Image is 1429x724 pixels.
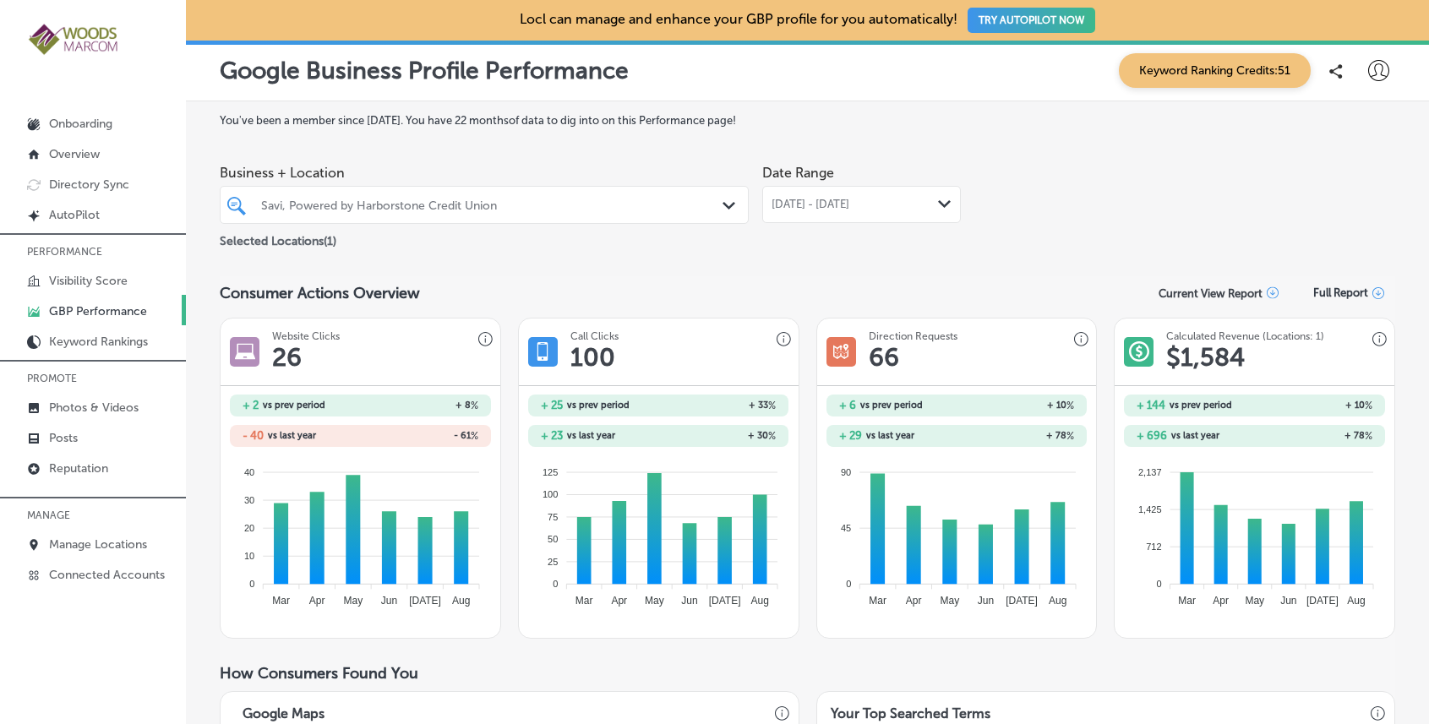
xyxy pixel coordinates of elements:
[681,595,697,607] tspan: Jun
[940,595,959,607] tspan: May
[27,22,120,57] img: 4a29b66a-e5ec-43cd-850c-b989ed1601aaLogo_Horizontal_BerryOlive_1000.jpg
[1179,595,1197,607] tspan: Mar
[471,430,478,442] span: %
[1138,504,1162,514] tspan: 1,425
[860,400,923,410] span: vs prev period
[957,400,1074,411] h2: + 10
[471,400,478,411] span: %
[1159,287,1263,300] p: Current View Report
[1255,400,1372,411] h2: + 10
[1137,399,1165,411] h2: + 144
[846,579,851,589] tspan: 0
[49,461,108,476] p: Reputation
[839,399,856,411] h2: + 6
[750,595,768,607] tspan: Aug
[869,342,899,373] h1: 66
[220,114,1395,127] label: You've been a member since [DATE] . You have 22 months of data to dig into on this Performance page!
[220,165,749,181] span: Business + Location
[1119,53,1311,88] span: Keyword Ranking Credits: 51
[360,400,477,411] h2: + 8
[768,400,776,411] span: %
[244,495,254,505] tspan: 30
[243,429,264,442] h2: - 40
[244,466,254,476] tspan: 40
[409,595,441,607] tspan: [DATE]
[452,595,470,607] tspan: Aug
[1166,342,1245,373] h1: $ 1,584
[272,595,290,607] tspan: Mar
[1365,430,1372,442] span: %
[220,227,336,248] p: Selected Locations ( 1 )
[49,274,128,288] p: Visibility Score
[1066,400,1074,411] span: %
[548,511,558,521] tspan: 75
[839,429,862,442] h2: + 29
[1246,595,1265,607] tspan: May
[548,556,558,566] tspan: 25
[1171,431,1219,440] span: vs last year
[575,595,593,607] tspan: Mar
[1049,595,1066,607] tspan: Aug
[49,431,78,445] p: Posts
[645,595,664,607] tspan: May
[244,523,254,533] tspan: 20
[49,400,139,415] p: Photos & Videos
[1138,466,1162,476] tspan: 2,137
[957,430,1074,442] h2: + 78
[49,208,100,222] p: AutoPilot
[344,595,363,607] tspan: May
[309,595,325,607] tspan: Apr
[1306,595,1339,607] tspan: [DATE]
[49,117,112,131] p: Onboarding
[243,399,259,411] h2: + 2
[1348,595,1366,607] tspan: Aug
[841,466,851,476] tspan: 90
[381,595,397,607] tspan: Jun
[1166,330,1324,342] h3: Calculated Revenue (Locations: 1)
[1365,400,1372,411] span: %
[220,57,629,84] p: Google Business Profile Performance
[543,489,558,499] tspan: 100
[49,177,129,192] p: Directory Sync
[49,568,165,582] p: Connected Accounts
[869,595,886,607] tspan: Mar
[49,537,147,552] p: Manage Locations
[1157,579,1162,589] tspan: 0
[841,523,851,533] tspan: 45
[567,400,630,410] span: vs prev period
[49,335,148,349] p: Keyword Rankings
[658,400,776,411] h2: + 33
[261,198,724,212] div: Savi, Powered by Harborstone Credit Union
[541,399,563,411] h2: + 25
[1147,542,1162,552] tspan: 712
[1214,595,1230,607] tspan: Apr
[1137,429,1167,442] h2: + 696
[866,431,914,440] span: vs last year
[272,342,302,373] h1: 26
[220,284,420,302] span: Consumer Actions Overview
[1066,430,1074,442] span: %
[244,551,254,561] tspan: 10
[268,431,316,440] span: vs last year
[968,8,1095,33] button: TRY AUTOPILOT NOW
[762,165,834,181] label: Date Range
[570,330,619,342] h3: Call Clicks
[768,430,776,442] span: %
[567,431,615,440] span: vs last year
[272,330,340,342] h3: Website Clicks
[548,534,558,544] tspan: 50
[360,430,477,442] h2: - 61
[570,342,615,373] h1: 100
[541,429,563,442] h2: + 23
[1006,595,1038,607] tspan: [DATE]
[611,595,627,607] tspan: Apr
[1255,430,1372,442] h2: + 78
[49,304,147,318] p: GBP Performance
[709,595,741,607] tspan: [DATE]
[869,330,957,342] h3: Direction Requests
[1281,595,1297,607] tspan: Jun
[906,595,922,607] tspan: Apr
[263,400,325,410] span: vs prev period
[1313,286,1368,299] span: Full Report
[977,595,993,607] tspan: Jun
